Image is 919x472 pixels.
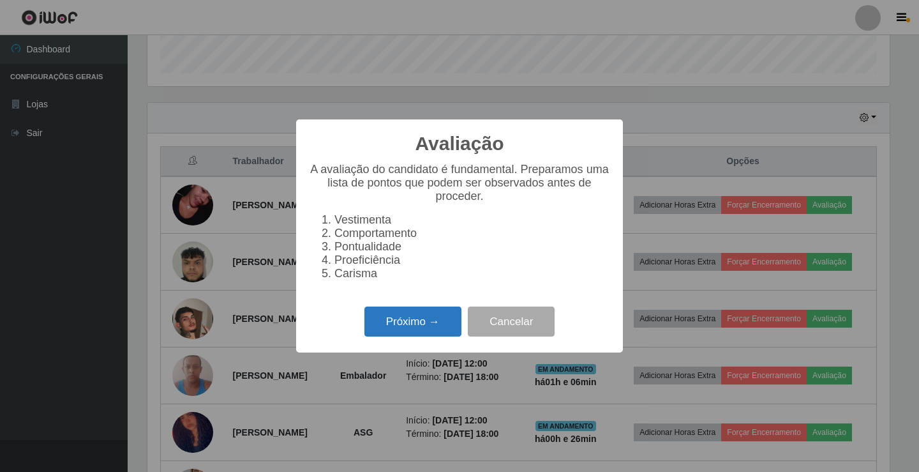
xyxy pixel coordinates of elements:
[334,240,610,254] li: Pontualidade
[334,267,610,280] li: Carisma
[415,132,504,155] h2: Avaliação
[364,307,461,337] button: Próximo →
[334,227,610,240] li: Comportamento
[309,163,610,203] p: A avaliação do candidato é fundamental. Preparamos uma lista de pontos que podem ser observados a...
[334,254,610,267] li: Proeficiência
[334,213,610,227] li: Vestimenta
[468,307,555,337] button: Cancelar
